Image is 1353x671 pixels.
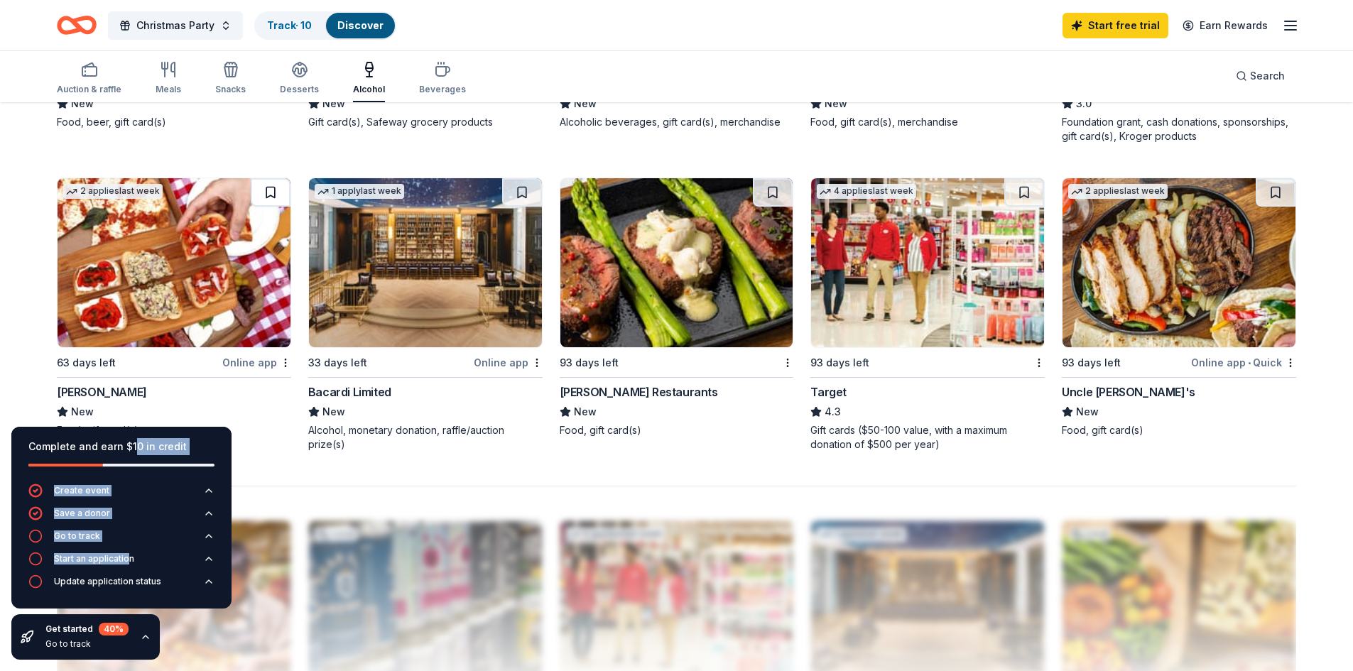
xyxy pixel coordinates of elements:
[315,184,404,199] div: 1 apply last week
[1076,95,1092,112] span: 3.0
[57,84,121,95] div: Auction & raffle
[1248,357,1251,369] span: •
[1063,178,1295,347] img: Image for Uncle Julio's
[322,403,345,420] span: New
[309,178,542,347] img: Image for Bacardi Limited
[54,576,161,587] div: Update application status
[1076,403,1099,420] span: New
[136,17,214,34] span: Christmas Party
[353,55,385,102] button: Alcohol
[57,55,121,102] button: Auction & raffle
[810,354,869,371] div: 93 days left
[1063,13,1168,38] a: Start free trial
[156,84,181,95] div: Meals
[810,423,1045,452] div: Gift cards ($50-100 value, with a maximum donation of $500 per year)
[57,178,291,437] a: Image for Grimaldi's2 applieslast week63 days leftOnline app[PERSON_NAME]NewFood, gift card(s)
[308,115,543,129] div: Gift card(s), Safeway grocery products
[1250,67,1285,84] span: Search
[560,354,619,371] div: 93 days left
[560,423,794,437] div: Food, gift card(s)
[1062,354,1121,371] div: 93 days left
[57,354,116,371] div: 63 days left
[419,84,466,95] div: Beverages
[54,553,134,564] div: Start an application
[1174,13,1276,38] a: Earn Rewards
[337,19,384,31] a: Discover
[474,354,543,371] div: Online app
[1068,184,1168,199] div: 2 applies last week
[45,638,129,650] div: Go to track
[215,55,246,102] button: Snacks
[267,19,312,31] a: Track· 10
[28,552,214,574] button: Start an application
[71,403,94,420] span: New
[280,55,319,102] button: Desserts
[308,354,367,371] div: 33 days left
[54,485,109,496] div: Create event
[308,383,391,400] div: Bacardi Limited
[810,115,1045,129] div: Food, gift card(s), merchandise
[825,95,847,112] span: New
[58,178,290,347] img: Image for Grimaldi's
[817,184,916,199] div: 4 applies last week
[108,11,243,40] button: Christmas Party
[1191,354,1296,371] div: Online app Quick
[71,95,94,112] span: New
[57,9,97,42] a: Home
[280,84,319,95] div: Desserts
[353,84,385,95] div: Alcohol
[560,178,793,347] img: Image for Perry's Restaurants
[560,178,794,437] a: Image for Perry's Restaurants93 days left[PERSON_NAME] RestaurantsNewFood, gift card(s)
[99,623,129,635] div: 40 %
[560,115,794,129] div: Alcoholic beverages, gift card(s), merchandise
[215,84,246,95] div: Snacks
[419,55,466,102] button: Beverages
[1062,178,1296,437] a: Image for Uncle Julio's2 applieslast week93 days leftOnline app•QuickUncle [PERSON_NAME]'sNewFood...
[810,383,847,400] div: Target
[63,184,163,199] div: 2 applies last week
[811,178,1044,347] img: Image for Target
[1062,423,1296,437] div: Food, gift card(s)
[57,383,147,400] div: [PERSON_NAME]
[322,95,345,112] span: New
[28,484,214,506] button: Create event
[28,506,214,529] button: Save a donor
[57,115,291,129] div: Food, beer, gift card(s)
[560,383,718,400] div: [PERSON_NAME] Restaurants
[54,530,100,542] div: Go to track
[54,508,110,519] div: Save a donor
[254,11,396,40] button: Track· 10Discover
[28,438,214,455] div: Complete and earn $10 in credit
[1062,115,1296,143] div: Foundation grant, cash donations, sponsorships, gift card(s), Kroger products
[308,178,543,452] a: Image for Bacardi Limited1 applylast week33 days leftOnline appBacardi LimitedNewAlcohol, monetar...
[28,529,214,552] button: Go to track
[1224,62,1296,90] button: Search
[45,623,129,635] div: Get started
[810,178,1045,452] a: Image for Target4 applieslast week93 days leftTarget4.3Gift cards ($50-100 value, with a maximum ...
[222,354,291,371] div: Online app
[308,423,543,452] div: Alcohol, monetary donation, raffle/auction prize(s)
[574,403,597,420] span: New
[28,574,214,597] button: Update application status
[1062,383,1195,400] div: Uncle [PERSON_NAME]'s
[825,403,841,420] span: 4.3
[156,55,181,102] button: Meals
[574,95,597,112] span: New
